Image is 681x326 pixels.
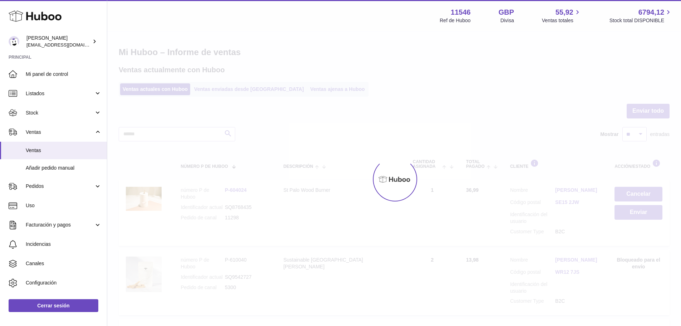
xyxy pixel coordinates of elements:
span: Añadir pedido manual [26,165,102,171]
div: [PERSON_NAME] [26,35,91,48]
span: Configuración [26,279,102,286]
span: Uso [26,202,102,209]
strong: 11546 [451,8,471,17]
span: Ventas totales [542,17,582,24]
span: Ventas [26,147,102,154]
span: 6794,12 [638,8,664,17]
span: Ventas [26,129,94,136]
a: 6794,12 Stock total DISPONIBLE [610,8,672,24]
strong: GBP [498,8,514,17]
span: Incidencias [26,241,102,248]
span: Stock total DISPONIBLE [610,17,672,24]
span: Listados [26,90,94,97]
img: internalAdmin-11546@internal.huboo.com [9,36,19,47]
a: Cerrar sesión [9,299,98,312]
span: Canales [26,260,102,267]
div: Divisa [500,17,514,24]
span: 55,92 [556,8,573,17]
span: Facturación y pagos [26,222,94,228]
div: Ref de Huboo [440,17,470,24]
span: Pedidos [26,183,94,190]
span: [EMAIL_ADDRESS][DOMAIN_NAME] [26,42,105,48]
span: Mi panel de control [26,71,102,78]
a: 55,92 Ventas totales [542,8,582,24]
span: Stock [26,110,94,116]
